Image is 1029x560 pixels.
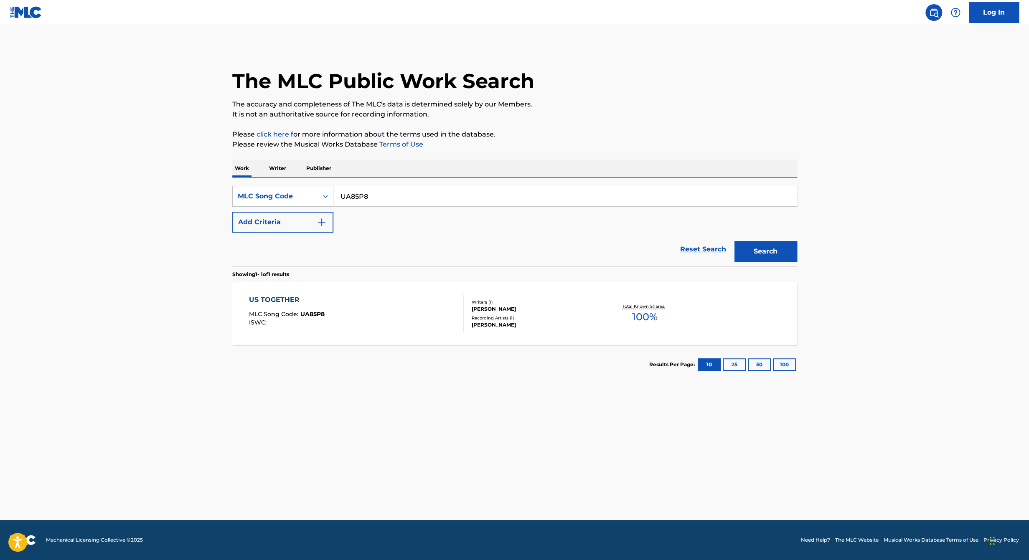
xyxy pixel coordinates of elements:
[983,536,1019,544] a: Privacy Policy
[925,4,942,21] a: Public Search
[622,303,667,309] p: Total Known Shares:
[987,520,1029,560] iframe: Chat Widget
[10,535,36,545] img: logo
[257,130,289,138] a: click here
[232,160,252,177] p: Work
[734,241,797,262] button: Search
[649,361,697,368] p: Results Per Page:
[232,282,797,345] a: US TOGETHERMLC Song Code:UA85P8ISWC:Writers (1)[PERSON_NAME]Recording Artists (1)[PERSON_NAME]Tot...
[676,240,730,258] a: Reset Search
[748,358,771,371] button: 50
[238,191,313,201] div: MLC Song Code
[773,358,796,371] button: 100
[232,68,534,94] h1: The MLC Public Work Search
[232,99,797,109] p: The accuracy and completeness of The MLC's data is determined solely by our Members.
[249,295,325,305] div: US TOGETHER
[317,217,327,227] img: 9d2ae6d4665cec9f34b9.svg
[378,140,423,148] a: Terms of Use
[698,358,721,371] button: 10
[472,305,598,313] div: [PERSON_NAME]
[472,321,598,329] div: [PERSON_NAME]
[969,2,1019,23] a: Log In
[304,160,334,177] p: Publisher
[950,8,960,18] img: help
[987,520,1029,560] div: Chatt-widget
[472,299,598,305] div: Writers ( 1 )
[947,4,964,21] div: Help
[300,310,325,318] span: UA85P8
[929,8,939,18] img: search
[990,528,995,553] div: Dra
[267,160,289,177] p: Writer
[249,310,300,318] span: MLC Song Code :
[10,6,42,18] img: MLC Logo
[632,309,658,324] span: 100 %
[232,212,333,233] button: Add Criteria
[472,315,598,321] div: Recording Artists ( 1 )
[723,358,746,371] button: 25
[835,536,879,544] a: The MLC Website
[801,536,830,544] a: Need Help?
[46,536,143,544] span: Mechanical Licensing Collective © 2025
[232,186,797,266] form: Search Form
[232,271,289,278] p: Showing 1 - 1 of 1 results
[232,129,797,139] p: Please for more information about the terms used in the database.
[249,319,269,326] span: ISWC :
[884,536,978,544] a: Musical Works Database Terms of Use
[232,139,797,150] p: Please review the Musical Works Database
[232,109,797,119] p: It is not an authoritative source for recording information.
